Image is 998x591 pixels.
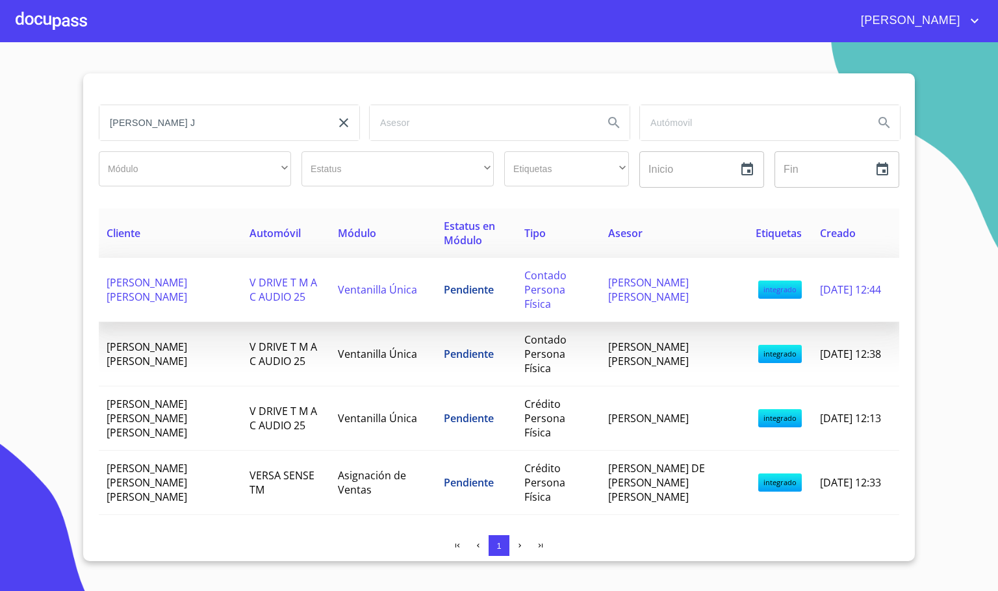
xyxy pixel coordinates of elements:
[444,475,494,490] span: Pendiente
[249,275,317,304] span: V DRIVE T M A C AUDIO 25
[608,340,689,368] span: [PERSON_NAME] [PERSON_NAME]
[758,473,802,492] span: integrado
[820,347,881,361] span: [DATE] 12:38
[524,397,565,440] span: Crédito Persona Física
[107,397,187,440] span: [PERSON_NAME] [PERSON_NAME] [PERSON_NAME]
[608,275,689,304] span: [PERSON_NAME] [PERSON_NAME]
[608,461,705,504] span: [PERSON_NAME] DE [PERSON_NAME] [PERSON_NAME]
[444,347,494,361] span: Pendiente
[99,151,291,186] div: ​
[107,461,187,504] span: [PERSON_NAME] [PERSON_NAME] [PERSON_NAME]
[444,219,495,247] span: Estatus en Módulo
[524,268,567,311] span: Contado Persona Física
[640,105,864,140] input: search
[328,107,359,138] button: clear input
[504,151,629,186] div: ​
[338,411,417,425] span: Ventanilla Única
[338,468,406,497] span: Asignación de Ventas
[338,283,417,297] span: Ventanilla Única
[820,226,856,240] span: Creado
[444,411,494,425] span: Pendiente
[869,107,900,138] button: Search
[851,10,982,31] button: account of current user
[758,345,802,363] span: integrado
[301,151,494,186] div: ​
[756,226,802,240] span: Etiquetas
[820,411,881,425] span: [DATE] 12:13
[820,475,881,490] span: [DATE] 12:33
[338,347,417,361] span: Ventanilla Única
[107,275,187,304] span: [PERSON_NAME] [PERSON_NAME]
[598,107,630,138] button: Search
[608,411,689,425] span: [PERSON_NAME]
[107,340,187,368] span: [PERSON_NAME] [PERSON_NAME]
[444,283,494,297] span: Pendiente
[249,468,314,497] span: VERSA SENSE TM
[338,226,376,240] span: Módulo
[758,281,802,299] span: integrado
[249,404,317,433] span: V DRIVE T M A C AUDIO 25
[370,105,593,140] input: search
[758,409,802,427] span: integrado
[489,535,509,556] button: 1
[99,105,323,140] input: search
[496,541,501,551] span: 1
[820,283,881,297] span: [DATE] 12:44
[524,226,546,240] span: Tipo
[249,226,301,240] span: Automóvil
[524,461,565,504] span: Crédito Persona Física
[249,340,317,368] span: V DRIVE T M A C AUDIO 25
[851,10,967,31] span: [PERSON_NAME]
[524,333,567,375] span: Contado Persona Física
[107,226,140,240] span: Cliente
[608,226,643,240] span: Asesor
